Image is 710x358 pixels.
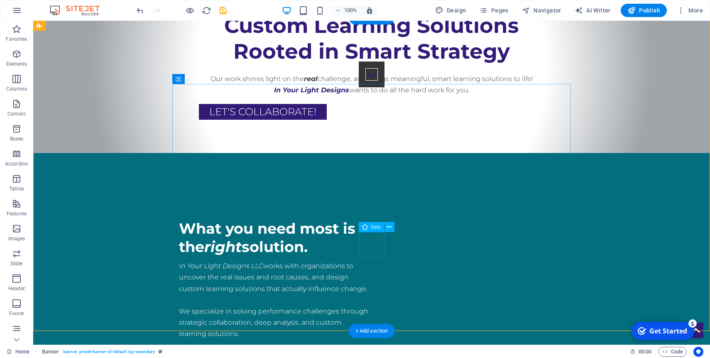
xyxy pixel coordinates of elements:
[432,4,470,17] button: Design
[435,6,466,15] span: Design
[349,324,395,338] div: + Add section
[366,7,373,14] i: On resize automatically adjust zoom level to fit chosen device.
[693,347,703,357] button: Usercentrics
[371,225,381,230] span: Icon
[135,5,145,15] button: undo
[344,5,357,15] h6: 100%
[135,6,145,15] i: Undo: Change border color (Ctrl+Z)
[159,349,162,354] i: This element is a customizable preset
[8,285,25,292] p: Header
[10,260,23,267] p: Slider
[7,111,26,117] p: Content
[5,3,67,22] div: Get Started 5 items remaining, 0% complete
[659,347,687,357] button: Code
[5,160,28,167] p: Accordion
[42,347,59,357] span: Click to select. Double-click to edit
[218,6,228,15] i: Save (Ctrl+S)
[22,8,60,17] div: Get Started
[522,6,561,15] span: Navigator
[639,347,651,357] span: 00 00
[621,4,667,17] button: Publish
[185,5,195,15] button: Click here to leave preview mode and continue editing
[332,5,361,15] button: 100%
[7,210,27,217] p: Features
[9,185,24,192] p: Tables
[6,36,27,42] p: Favorites
[42,347,162,357] nav: breadcrumb
[673,4,706,17] button: More
[476,4,512,17] button: Pages
[6,61,27,67] p: Elements
[662,347,683,357] span: Code
[571,4,614,17] button: AI Writer
[48,5,110,15] img: Editor Logo
[6,86,27,92] p: Columns
[201,5,211,15] button: reload
[61,1,70,9] div: 5
[62,347,155,357] span: . banner .preset-banner-v3-default .bg-secondary
[8,235,25,242] p: Images
[10,136,24,142] p: Boxes
[218,5,228,15] button: save
[479,6,508,15] span: Pages
[627,6,660,15] span: Publish
[519,4,565,17] button: Navigator
[432,4,470,17] div: Design (Ctrl+Alt+Y)
[9,310,24,317] p: Footer
[575,6,611,15] span: AI Writer
[7,347,29,357] a: Click to cancel selection. Double-click to open Pages
[630,347,652,357] h6: Session time
[677,6,703,15] span: More
[202,6,211,15] i: Reload page
[644,348,646,355] span: :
